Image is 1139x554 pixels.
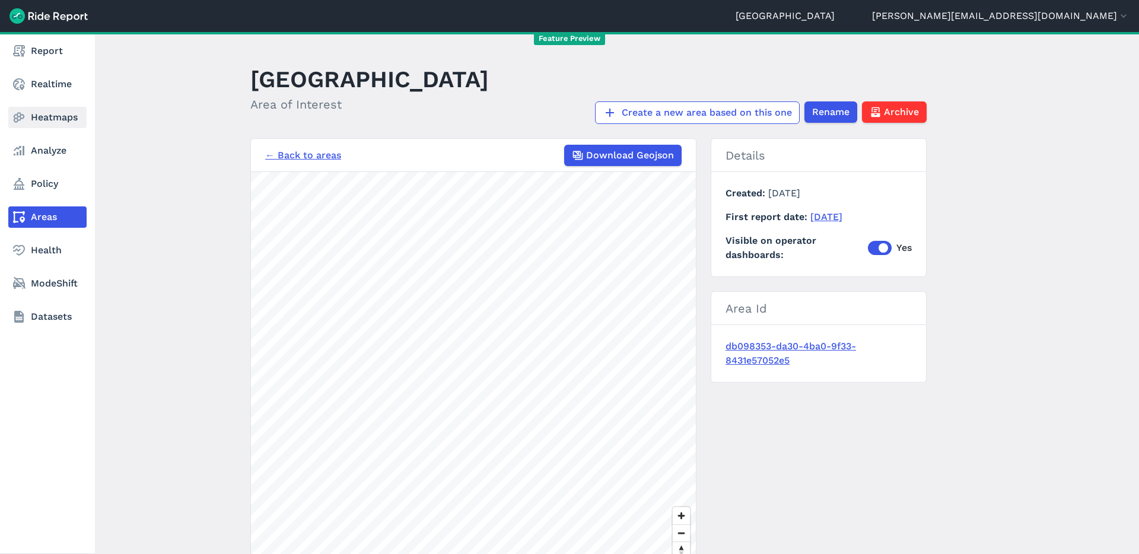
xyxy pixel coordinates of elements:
[8,173,87,195] a: Policy
[804,101,857,123] button: Rename
[884,105,919,119] span: Archive
[8,107,87,128] a: Heatmaps
[736,9,835,23] a: [GEOGRAPHIC_DATA]
[8,206,87,228] a: Areas
[673,507,690,524] button: Zoom in
[8,74,87,95] a: Realtime
[673,524,690,542] button: Zoom out
[711,139,926,172] h2: Details
[534,33,605,45] span: Feature Preview
[9,8,88,24] img: Ride Report
[868,241,912,255] label: Yes
[564,145,682,166] button: Download Geojson
[768,187,800,199] span: [DATE]
[265,148,341,163] a: ← Back to areas
[8,240,87,261] a: Health
[726,339,912,368] a: db098353-da30-4ba0-9f33-8431e57052e5
[812,105,850,119] span: Rename
[250,95,489,113] h2: Area of Interest
[810,211,842,222] a: [DATE]
[726,187,768,199] span: Created
[586,148,674,163] span: Download Geojson
[8,40,87,62] a: Report
[8,306,87,327] a: Datasets
[8,140,87,161] a: Analyze
[250,63,489,95] h1: [GEOGRAPHIC_DATA]
[8,273,87,294] a: ModeShift
[595,101,800,124] a: Create a new area based on this one
[711,292,926,325] h3: Area Id
[726,211,810,222] span: First report date
[872,9,1130,23] button: [PERSON_NAME][EMAIL_ADDRESS][DOMAIN_NAME]
[726,234,868,262] span: Visible on operator dashboards
[862,101,927,123] button: Archive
